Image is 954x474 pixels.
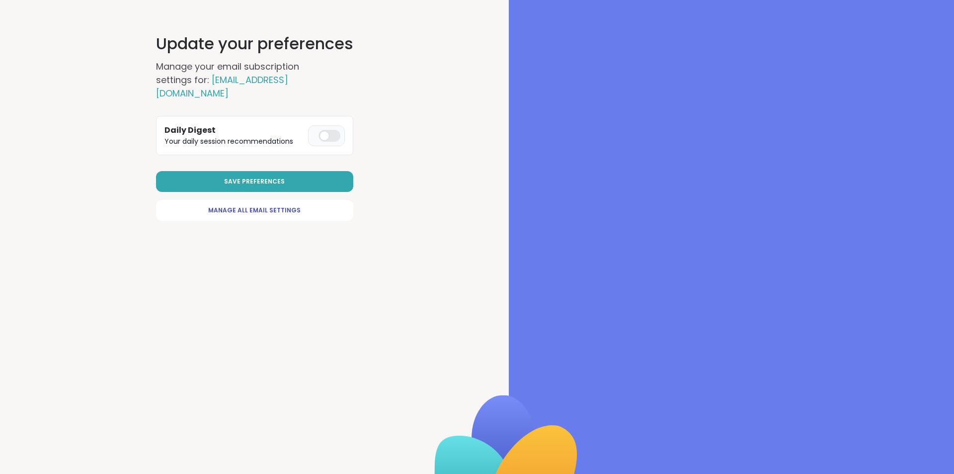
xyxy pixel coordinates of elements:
[156,60,335,100] h2: Manage your email subscription settings for:
[156,200,353,221] a: Manage All Email Settings
[164,124,304,136] h3: Daily Digest
[156,171,353,192] button: Save Preferences
[224,177,285,186] span: Save Preferences
[208,206,301,215] span: Manage All Email Settings
[156,32,353,56] h1: Update your preferences
[164,136,304,147] p: Your daily session recommendations
[156,74,288,99] span: [EMAIL_ADDRESS][DOMAIN_NAME]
